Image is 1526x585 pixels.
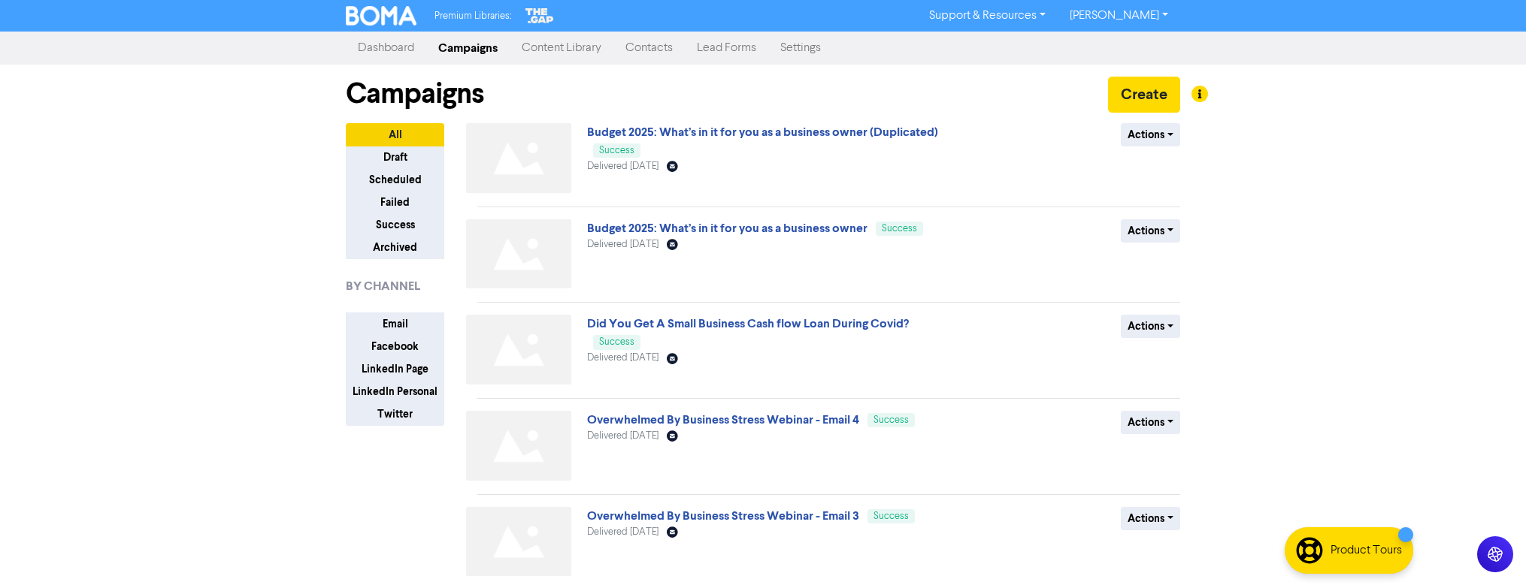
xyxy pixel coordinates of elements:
[346,213,444,237] button: Success
[874,511,909,521] span: Success
[587,412,859,427] a: Overwhelmed By Business Stress Webinar - Email 4
[466,507,571,577] img: Not found
[466,315,571,384] img: Not found
[346,77,484,111] h1: Campaigns
[685,33,768,63] a: Lead Forms
[346,168,444,191] button: Scheduled
[346,6,416,26] img: BOMA Logo
[599,146,634,155] span: Success
[768,33,833,63] a: Settings
[1121,219,1180,243] button: Actions
[466,411,571,481] img: Not found
[587,527,659,537] span: Delivered [DATE]
[346,312,444,336] button: Email
[346,380,444,403] button: LinkedIn Personal
[346,146,444,169] button: Draft
[1121,123,1180,146] button: Actions
[613,33,685,63] a: Contacts
[346,277,420,295] span: BY CHANNEL
[587,431,659,441] span: Delivered [DATE]
[346,191,444,214] button: Failed
[1337,423,1526,585] iframe: Chat Widget
[587,316,909,331] a: Did You Get A Small Business Cash flow Loan During Covid?
[1108,77,1180,113] button: Create
[466,219,571,289] img: Not found
[466,123,571,193] img: Not found
[1058,4,1180,28] a: [PERSON_NAME]
[1121,315,1180,338] button: Actions
[426,33,510,63] a: Campaigns
[434,11,511,21] span: Premium Libraries:
[346,335,444,358] button: Facebook
[874,415,909,425] span: Success
[587,161,659,171] span: Delivered [DATE]
[346,33,426,63] a: Dashboard
[882,224,917,234] span: Success
[346,403,444,426] button: Twitter
[587,125,938,140] a: Budget 2025: What’s in it for you as a business owner (Duplicated)
[599,337,634,347] span: Success
[346,236,444,259] button: Archived
[587,508,859,523] a: Overwhelmed By Business Stress Webinar - Email 3
[587,353,659,363] span: Delivered [DATE]
[587,240,659,249] span: Delivered [DATE]
[917,4,1058,28] a: Support & Resources
[510,33,613,63] a: Content Library
[1121,507,1180,530] button: Actions
[346,123,444,146] button: All
[587,221,867,236] a: Budget 2025: What’s in it for you as a business owner
[523,6,556,26] img: The Gap
[346,357,444,381] button: LinkedIn Page
[1121,411,1180,434] button: Actions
